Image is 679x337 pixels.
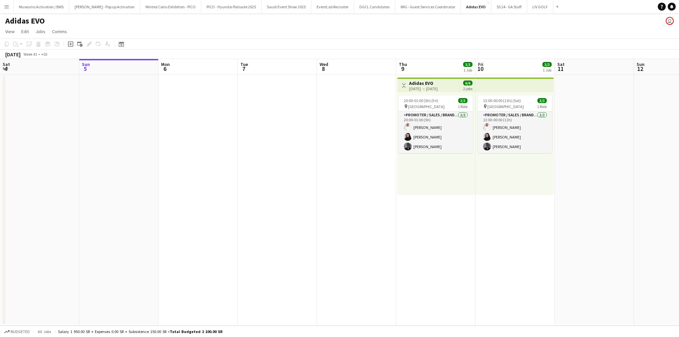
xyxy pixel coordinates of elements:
[458,98,467,103] span: 3/3
[458,104,467,109] span: 1 Role
[543,68,551,73] div: 1 Job
[477,65,483,73] span: 10
[239,65,248,73] span: 7
[461,0,491,13] button: Adidas EVO
[399,61,407,67] span: Thu
[35,28,45,34] span: Jobs
[399,95,473,153] app-job-card: 20:00-01:00 (5h) (Fri)3/3 [GEOGRAPHIC_DATA]1 RolePromoter / Sales / Brand Ambassador3/320:00-01:0...
[58,329,222,334] div: Salary 1 950.00 SR + Expenses 0.00 SR + Subsistence 150.00 SR =
[409,86,438,91] div: [DATE] → [DATE]
[3,61,10,67] span: Sat
[556,65,565,73] span: 11
[404,98,438,103] span: 20:00-01:00 (5h) (Fri)
[463,62,472,67] span: 3/3
[14,0,69,13] button: Museums Activation / BWS
[395,0,461,13] button: IMG - Guest Services Coordinator
[5,51,21,58] div: [DATE]
[5,16,45,26] h1: Adidas EVO
[240,61,248,67] span: Tue
[557,61,565,67] span: Sat
[491,0,527,13] button: SS 24 - GA Staff
[409,80,438,86] h3: Adidas EVO
[81,65,90,73] span: 5
[542,62,552,67] span: 3/3
[52,28,67,34] span: Comms
[201,0,262,13] button: PICO - Hyundai Palisade 2025
[319,65,328,73] span: 8
[636,65,645,73] span: 12
[49,27,70,36] a: Comms
[22,52,38,57] span: Week 41
[36,329,52,334] span: All jobs
[478,95,552,153] app-job-card: 13:00-00:00 (11h) (Sat)3/3 [GEOGRAPHIC_DATA]1 RolePromoter / Sales / Brand Ambassador3/313:00-00:...
[5,28,15,34] span: View
[463,85,472,91] div: 2 jobs
[478,61,483,67] span: Fri
[483,98,521,103] span: 13:00-00:00 (11h) (Sat)
[170,329,222,334] span: Total Budgeted 2 100.00 SR
[3,328,31,335] button: Budgeted
[19,27,31,36] a: Edit
[463,81,472,85] span: 6/6
[478,111,552,153] app-card-role: Promoter / Sales / Brand Ambassador3/313:00-00:00 (11h)[PERSON_NAME][PERSON_NAME][PERSON_NAME]
[311,0,354,13] button: EventLab Recruiter
[527,0,553,13] button: LIV GOLF
[398,65,407,73] span: 9
[637,61,645,67] span: Sun
[161,61,170,67] span: Mon
[3,27,17,36] a: View
[320,61,328,67] span: Wed
[140,0,201,13] button: Minted Coins Exhibition - PICO
[408,104,445,109] span: [GEOGRAPHIC_DATA]
[463,68,472,73] div: 1 Job
[82,61,90,67] span: Sun
[41,52,47,57] div: +03
[69,0,140,13] button: [PERSON_NAME] - Pop up Activation
[262,0,311,13] button: Saudi Event Show 2025
[354,0,395,13] button: DGCL Candidates
[2,65,10,73] span: 4
[33,27,48,36] a: Jobs
[537,98,547,103] span: 3/3
[399,111,473,153] app-card-role: Promoter / Sales / Brand Ambassador3/320:00-01:00 (5h)[PERSON_NAME][PERSON_NAME][PERSON_NAME]
[160,65,170,73] span: 6
[666,17,674,25] app-user-avatar: Salman AlQurni
[11,329,30,334] span: Budgeted
[487,104,524,109] span: [GEOGRAPHIC_DATA]
[21,28,29,34] span: Edit
[537,104,547,109] span: 1 Role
